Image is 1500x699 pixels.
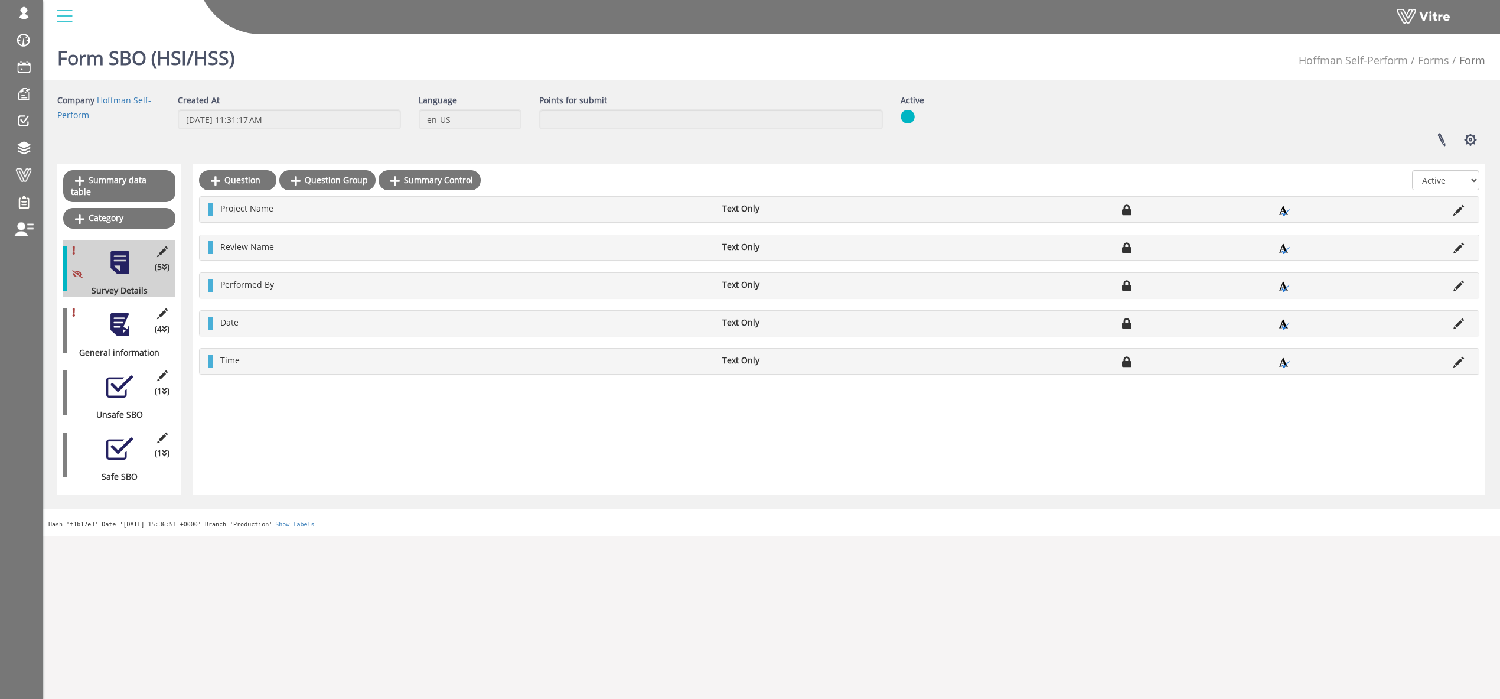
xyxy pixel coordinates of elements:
[379,170,481,190] a: Summary Control
[275,521,314,528] a: Show Labels
[178,95,220,106] label: Created At
[1299,53,1408,67] a: Hoffman Self-Perform
[419,95,457,106] label: Language
[716,241,905,253] li: Text Only
[57,95,151,121] a: Hoffman Self-Perform
[1449,53,1485,69] li: Form
[57,30,234,80] h1: Form SBO (HSI/HSS)
[63,347,167,359] div: General information
[716,203,905,214] li: Text Only
[199,170,276,190] a: Question
[63,208,175,228] a: Category
[539,95,607,106] label: Points for submit
[716,355,905,366] li: Text Only
[220,203,273,214] span: Project Name
[901,95,924,106] label: Active
[155,385,169,397] span: (1 )
[279,170,376,190] a: Question Group
[220,279,274,290] span: Performed By
[901,109,915,124] img: yes
[63,170,175,202] a: Summary data table
[220,317,239,328] span: Date
[155,447,169,459] span: (1 )
[1418,53,1449,67] a: Forms
[220,241,274,252] span: Review Name
[57,95,94,106] label: Company
[155,323,169,335] span: (4 )
[716,317,905,329] li: Text Only
[155,261,169,273] span: (5 )
[63,409,167,421] div: Unsafe SBO
[63,471,167,483] div: Safe SBO
[48,521,272,528] span: Hash 'f1b17e3' Date '[DATE] 15:36:51 +0000' Branch 'Production'
[63,285,167,297] div: Survey Details
[220,355,240,366] span: Time
[716,279,905,291] li: Text Only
